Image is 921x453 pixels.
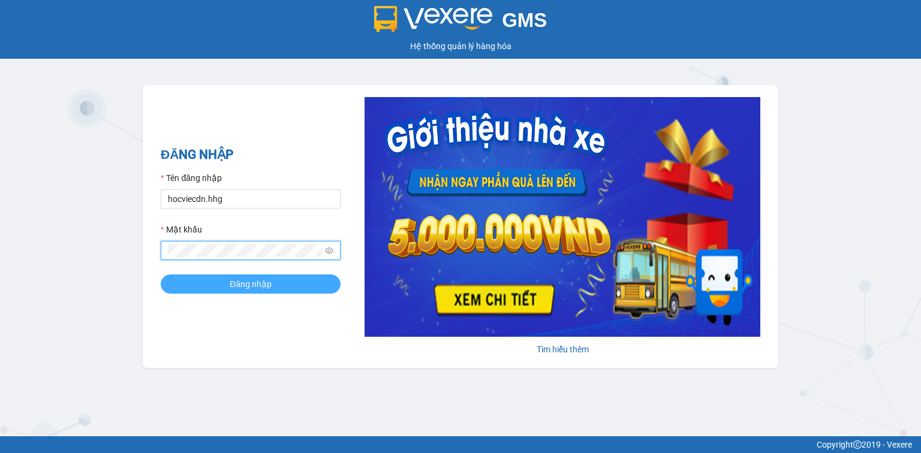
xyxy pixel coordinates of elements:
input: Tên đăng nhập [161,189,341,209]
a: GMS [374,18,547,28]
label: Tên đăng nhập [161,171,222,185]
img: logo 2 [374,6,493,32]
div: Tìm hiểu thêm [365,343,760,356]
span: copyright [853,440,862,449]
div: Hệ thống quản lý hàng hóa [3,40,918,53]
h2: ĐĂNG NHẬP [161,145,341,165]
img: banner-0 [365,97,760,337]
div: Copyright 2019 - Vexere [9,438,912,451]
span: eye [325,246,333,255]
label: Mật khẩu [161,223,202,236]
span: GMS [502,9,547,31]
span: Đăng nhập [230,277,272,291]
input: Mật khẩu [168,244,323,257]
button: Đăng nhập [161,274,341,294]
